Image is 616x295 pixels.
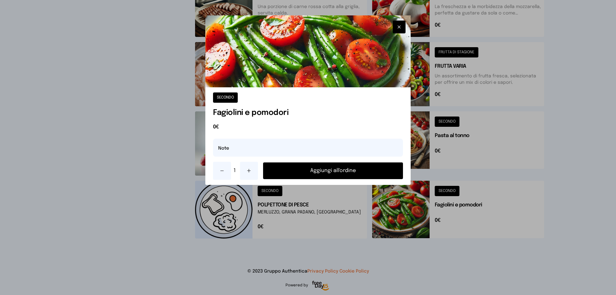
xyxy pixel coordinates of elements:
[205,15,411,87] img: Fagiolini e pomodori
[234,167,237,175] span: 1
[213,108,403,118] h1: Fagiolini e pomodori
[213,123,403,131] span: 0€
[213,92,238,103] button: SECONDO
[263,162,403,179] button: Aggiungi all'ordine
